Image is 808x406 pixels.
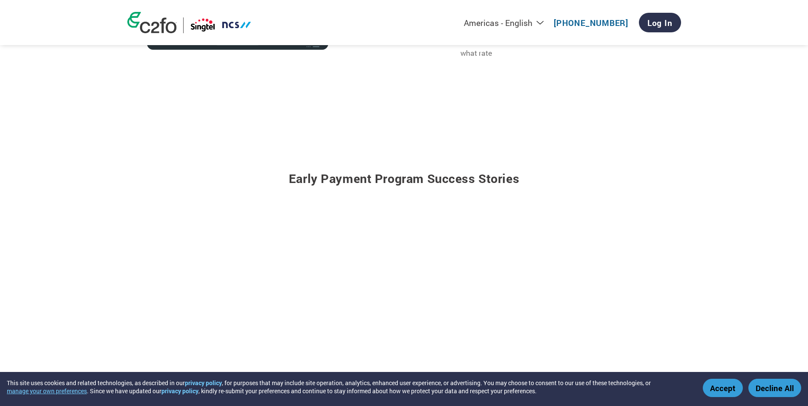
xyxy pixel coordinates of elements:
h3: Early payment program success stories [127,149,681,197]
img: c2fo logo [127,12,177,33]
a: Log In [639,13,681,32]
button: Decline All [748,379,801,397]
iframe: success video [404,218,660,369]
img: Singtel [190,17,252,33]
a: privacy policy [161,387,198,395]
a: privacy policy [185,379,222,387]
iframe: success video [149,218,404,369]
div: This site uses cookies and related technologies, as described in our , for purposes that may incl... [7,379,690,395]
button: Accept [703,379,743,397]
button: manage your own preferences [7,387,87,395]
p: Choose which invoices to discount and at what rate [460,37,610,59]
a: [PHONE_NUMBER] [554,17,628,28]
